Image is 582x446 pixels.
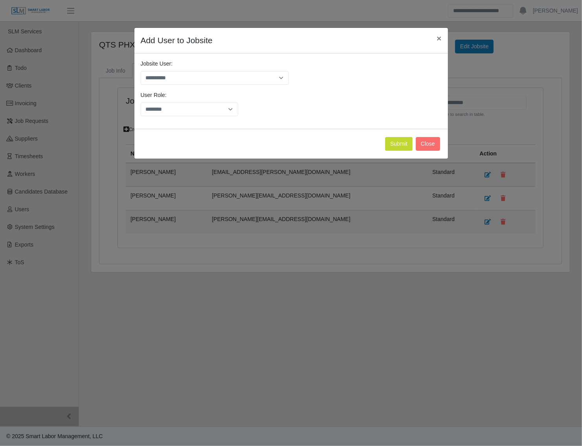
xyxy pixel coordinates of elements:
button: Submit [385,137,413,151]
label: Jobsite User: [141,60,173,68]
label: User Role: [141,91,167,99]
button: Close [430,28,448,49]
button: Close [416,137,440,151]
h4: Add User to Jobsite [141,34,213,47]
span: × [437,34,441,43]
